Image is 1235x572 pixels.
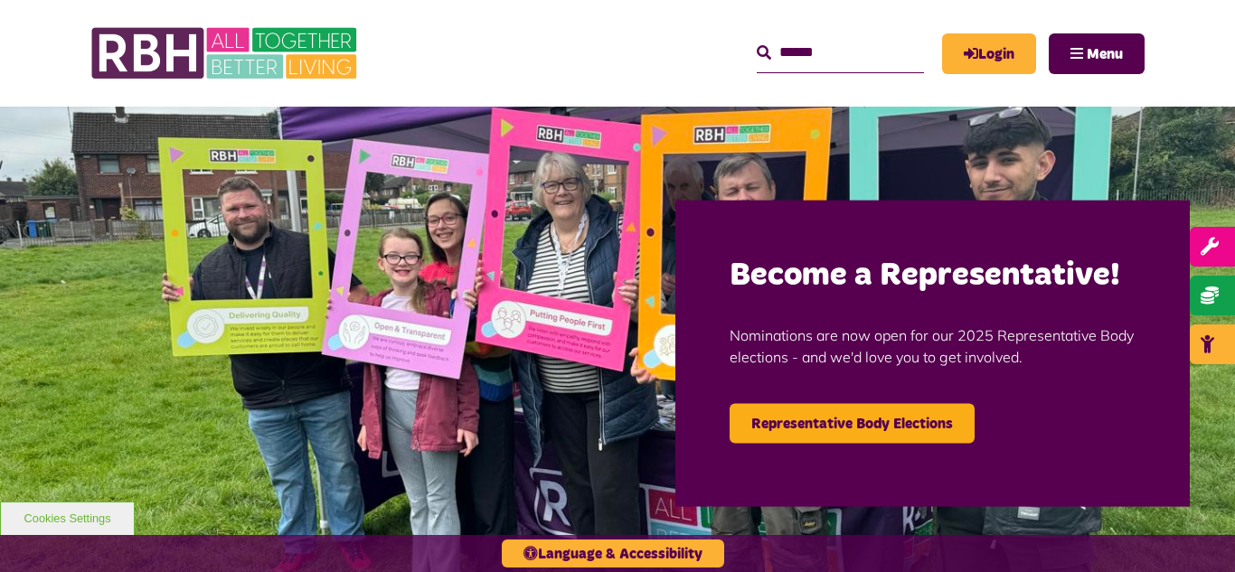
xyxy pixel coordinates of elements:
[502,539,724,567] button: Language & Accessibility
[730,296,1136,394] p: Nominations are now open for our 2025 Representative Body elections - and we'd love you to get in...
[730,403,975,443] a: Representative Body Elections
[1087,47,1123,61] span: Menu
[942,33,1036,74] a: MyRBH
[1049,33,1145,74] button: Navigation
[90,18,362,89] img: RBH
[730,254,1136,296] h2: Become a Representative!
